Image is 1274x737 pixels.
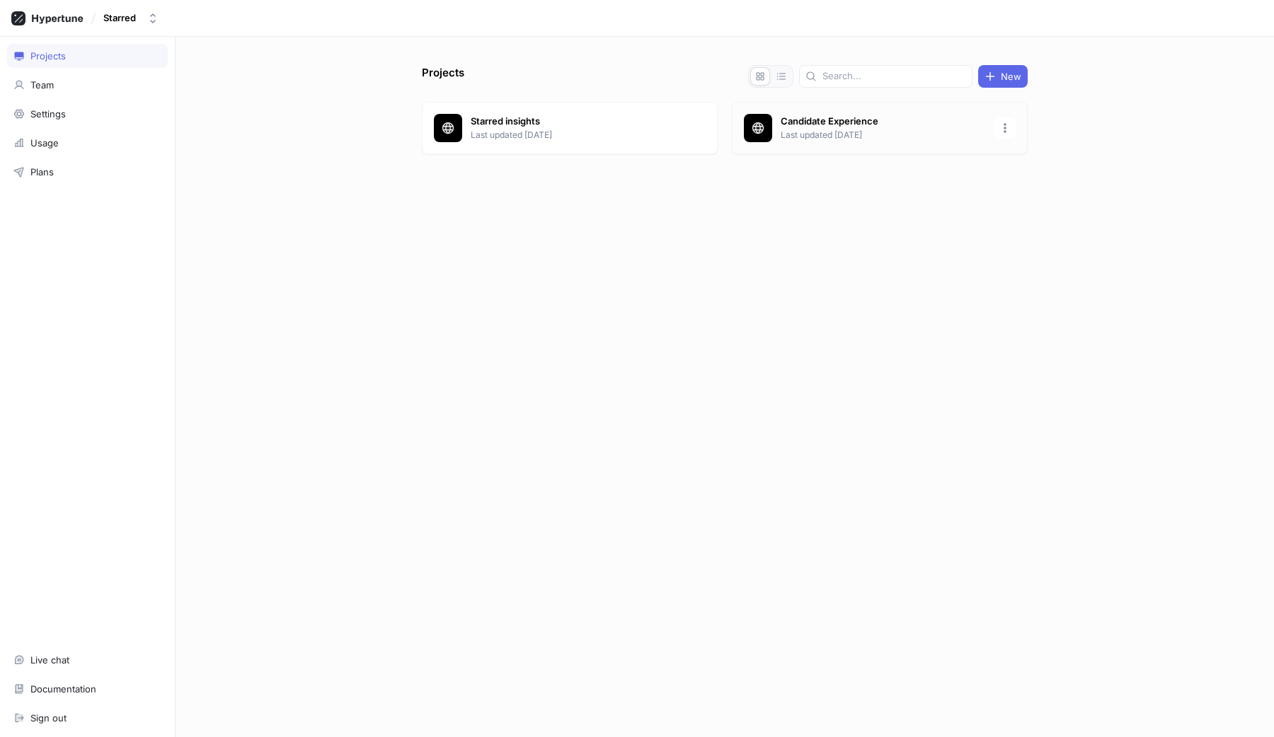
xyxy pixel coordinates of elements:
a: Usage [7,131,168,155]
a: Plans [7,160,168,184]
a: Team [7,73,168,97]
div: Projects [30,50,66,62]
div: Documentation [30,683,96,695]
a: Projects [7,44,168,68]
div: Usage [30,137,59,149]
p: Last updated [DATE] [781,129,986,141]
p: Starred insights [471,115,676,129]
button: Starred [98,6,164,30]
input: Search... [822,69,966,83]
p: Candidate Experience [781,115,986,129]
div: Live chat [30,654,69,666]
div: Sign out [30,712,67,724]
div: Team [30,79,54,91]
p: Projects [422,65,464,88]
button: New [978,65,1028,88]
span: New [1001,72,1021,81]
a: Settings [7,102,168,126]
p: Last updated [DATE] [471,129,676,141]
a: Documentation [7,677,168,701]
div: Starred [103,12,136,24]
div: Settings [30,108,66,120]
div: Plans [30,166,54,178]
